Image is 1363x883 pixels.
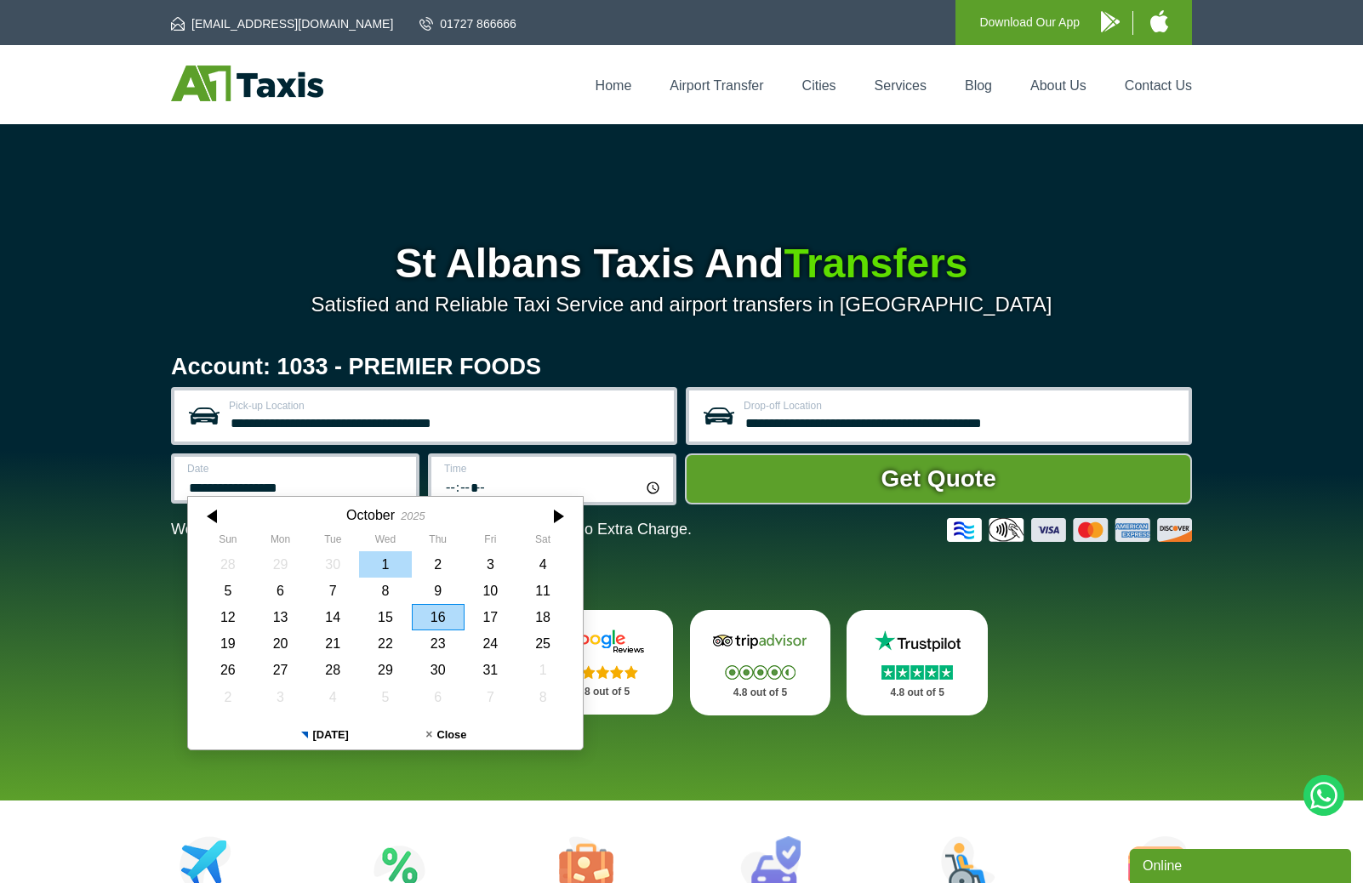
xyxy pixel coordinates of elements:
[254,551,307,578] div: 29 September 2025
[359,578,412,604] div: 08 October 2025
[412,533,465,550] th: Thursday
[1150,10,1168,32] img: A1 Taxis iPhone App
[1125,78,1192,93] a: Contact Us
[359,684,412,710] div: 05 November 2025
[306,578,359,604] div: 07 October 2025
[533,610,674,715] a: Google Stars 4.8 out of 5
[875,78,927,93] a: Services
[187,464,406,474] label: Date
[516,551,569,578] div: 04 October 2025
[202,684,254,710] div: 02 November 2025
[516,657,569,683] div: 01 November 2025
[866,629,968,654] img: Trustpilot
[202,533,254,550] th: Sunday
[202,630,254,657] div: 19 October 2025
[306,533,359,550] th: Tuesday
[419,15,516,32] a: 01727 866666
[979,12,1080,33] p: Download Our App
[465,604,517,630] div: 17 October 2025
[264,721,385,749] button: [DATE]
[359,604,412,630] div: 15 October 2025
[202,657,254,683] div: 26 October 2025
[359,630,412,657] div: 22 October 2025
[401,510,425,522] div: 2025
[465,578,517,604] div: 10 October 2025
[596,78,632,93] a: Home
[171,521,692,538] p: We Now Accept Card & Contactless Payment In
[412,551,465,578] div: 02 October 2025
[412,578,465,604] div: 09 October 2025
[306,684,359,710] div: 04 November 2025
[444,464,663,474] label: Time
[171,356,1192,379] h2: Account: 1033 - PREMIER FOODS
[965,78,992,93] a: Blog
[171,15,393,32] a: [EMAIL_ADDRESS][DOMAIN_NAME]
[465,684,517,710] div: 07 November 2025
[465,657,517,683] div: 31 October 2025
[254,604,307,630] div: 13 October 2025
[516,630,569,657] div: 25 October 2025
[412,684,465,710] div: 06 November 2025
[516,604,569,630] div: 18 October 2025
[412,630,465,657] div: 23 October 2025
[670,78,763,93] a: Airport Transfer
[306,604,359,630] div: 14 October 2025
[465,630,517,657] div: 24 October 2025
[306,657,359,683] div: 28 October 2025
[552,629,654,654] img: Google
[385,721,507,749] button: Close
[516,578,569,604] div: 11 October 2025
[359,533,412,550] th: Wednesday
[784,241,967,286] span: Transfers
[254,578,307,604] div: 06 October 2025
[412,604,465,630] div: 16 October 2025
[497,521,692,538] span: The Car at No Extra Charge.
[690,610,831,715] a: Tripadvisor Stars 4.8 out of 5
[881,665,953,680] img: Stars
[465,551,517,578] div: 03 October 2025
[171,66,323,101] img: A1 Taxis St Albans LTD
[359,551,412,578] div: 01 October 2025
[254,533,307,550] th: Monday
[412,657,465,683] div: 30 October 2025
[865,682,969,704] p: 4.8 out of 5
[685,453,1192,504] button: Get Quote
[229,401,664,411] label: Pick-up Location
[947,518,1192,542] img: Credit And Debit Cards
[1030,78,1086,93] a: About Us
[516,684,569,710] div: 08 November 2025
[551,681,655,703] p: 4.8 out of 5
[306,630,359,657] div: 21 October 2025
[802,78,836,93] a: Cities
[202,551,254,578] div: 28 September 2025
[254,657,307,683] div: 27 October 2025
[254,684,307,710] div: 03 November 2025
[725,665,796,680] img: Stars
[346,507,395,523] div: October
[254,630,307,657] div: 20 October 2025
[171,243,1192,284] h1: St Albans Taxis And
[202,578,254,604] div: 05 October 2025
[465,533,517,550] th: Friday
[1101,11,1120,32] img: A1 Taxis Android App
[359,657,412,683] div: 29 October 2025
[709,682,813,704] p: 4.8 out of 5
[567,665,638,679] img: Stars
[306,551,359,578] div: 30 September 2025
[709,629,811,654] img: Tripadvisor
[171,293,1192,316] p: Satisfied and Reliable Taxi Service and airport transfers in [GEOGRAPHIC_DATA]
[516,533,569,550] th: Saturday
[847,610,988,715] a: Trustpilot Stars 4.8 out of 5
[1130,846,1354,883] iframe: chat widget
[744,401,1178,411] label: Drop-off Location
[202,604,254,630] div: 12 October 2025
